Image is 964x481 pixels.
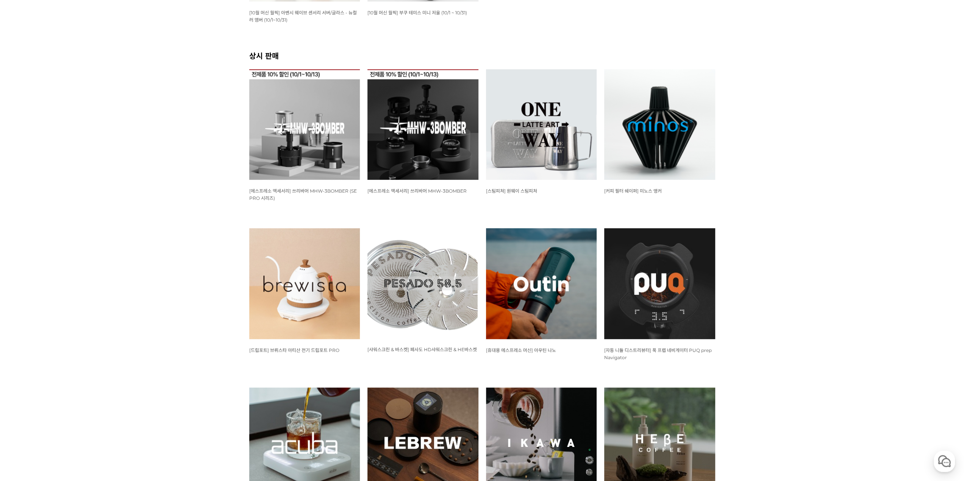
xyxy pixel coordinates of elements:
img: 푹 프레스 PUQ PRESS [604,228,715,339]
img: 아우틴 나노 휴대용 에스프레소 머신 [486,228,597,339]
a: [에스프레소 액세서리] 쓰리바머 MHW-3BOMBER [367,188,467,194]
a: [샤워스크린 & 바스켓] 페사도 HD샤워스크린 & HE바스켓 [367,346,477,352]
h2: 상시 판매 [249,50,715,61]
span: [샤워스크린 & 바스켓] 페사도 HD샤워스크린 & HE바스켓 [367,347,477,352]
a: [커피 필터 쉐이퍼] 미노스 앵커 [604,188,662,194]
img: 쓰리바머 MHW-3BOMBER SE PRO 시리즈 [249,69,360,180]
img: 원웨이 스팀피쳐 [486,69,597,180]
img: 브뤼스타, brewista, 아티산, 전기 드립포트 [249,228,360,339]
a: [드립포트] 브뤼스타 아티산 전기 드립포트 PRO [249,347,339,353]
a: [10월 머신 월픽] 아벤시 웨이브 센서리 서버/글라스 - 뉴컬러 앰버 (10/1~10/31) [249,9,357,23]
img: 쓰리바머 MHW-3BOMBER [367,69,478,180]
span: [드립포트] 브뤼스타 아티산 전기 드립포트 PRO [249,347,339,353]
a: [스팀피쳐] 원웨이 스팀피쳐 [486,188,537,194]
a: 대화 [50,240,98,259]
a: 설정 [98,240,145,259]
span: 설정 [117,251,126,257]
span: [휴대용 에스프레소 머신] 아우틴 나노 [486,347,556,353]
img: 페사도 HD샤워스크린, HE바스켓 [367,228,478,338]
span: 대화 [69,252,78,258]
span: [자동 니들 디스트리뷰터] 푹 프렙 네비게이터 PUQ prep Navigator [604,347,712,360]
span: [10월 머신 월픽] 아벤시 웨이브 센서리 서버/글라스 - 뉴컬러 앰버 (10/1~10/31) [249,10,357,23]
a: [휴대용 에스프레소 머신] 아우틴 나노 [486,347,556,353]
a: 홈 [2,240,50,259]
span: 홈 [24,251,28,257]
img: 미노스 앵커 [604,69,715,180]
a: [에스프레소 액세서리] 쓰리바머 MHW-3BOMBER (SE PRO 시리즈) [249,188,357,201]
a: [자동 니들 디스트리뷰터] 푹 프렙 네비게이터 PUQ prep Navigator [604,347,712,360]
a: [10월 머신 월픽] 부쿠 테미스 미니 저울 (10/1 ~ 10/31) [367,9,467,16]
span: [10월 머신 월픽] 부쿠 테미스 미니 저울 (10/1 ~ 10/31) [367,10,467,16]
